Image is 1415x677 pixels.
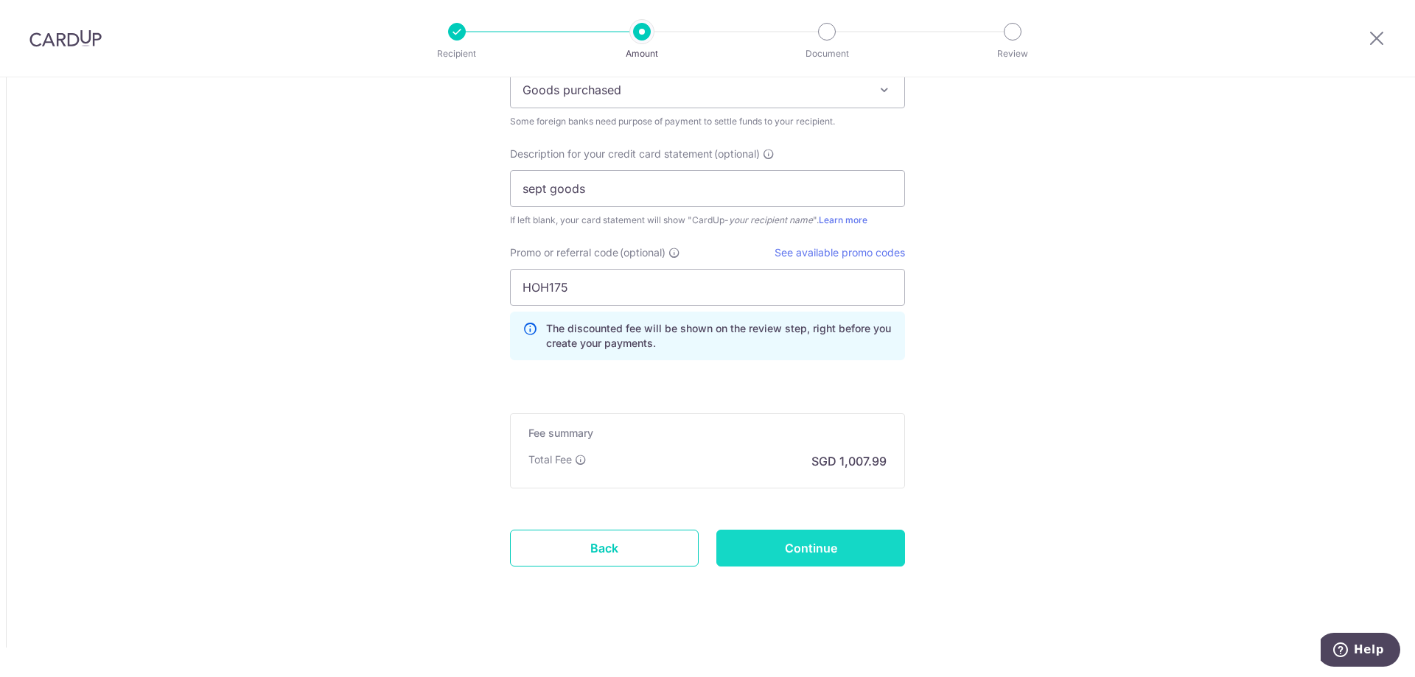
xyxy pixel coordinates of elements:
span: Goods purchased [511,72,904,108]
h5: Fee summary [528,426,887,441]
span: Goods purchased [510,71,905,108]
iframe: Opens a widget where you can find more information [1321,633,1400,670]
p: The discounted fee will be shown on the review step, right before you create your payments. [546,321,892,351]
span: Description for your credit card statement [510,147,713,161]
p: Amount [587,46,696,61]
span: (optional) [620,245,665,260]
div: If left blank, your card statement will show "CardUp- ". [510,213,905,228]
p: Review [958,46,1067,61]
p: Recipient [402,46,511,61]
i: your recipient name [729,214,813,225]
p: Total Fee [528,452,572,467]
p: Document [772,46,881,61]
span: Promo or referral code [510,245,618,260]
p: SGD 1,007.99 [811,452,887,470]
img: CardUp [29,29,102,47]
a: See available promo codes [775,246,905,259]
span: (optional) [714,147,760,161]
input: Example: Rent [510,170,905,207]
a: Back [510,530,699,566]
a: Learn more [819,214,867,225]
div: Some foreign banks need purpose of payment to settle funds to your recipient. [510,114,905,129]
input: Continue [716,530,905,566]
